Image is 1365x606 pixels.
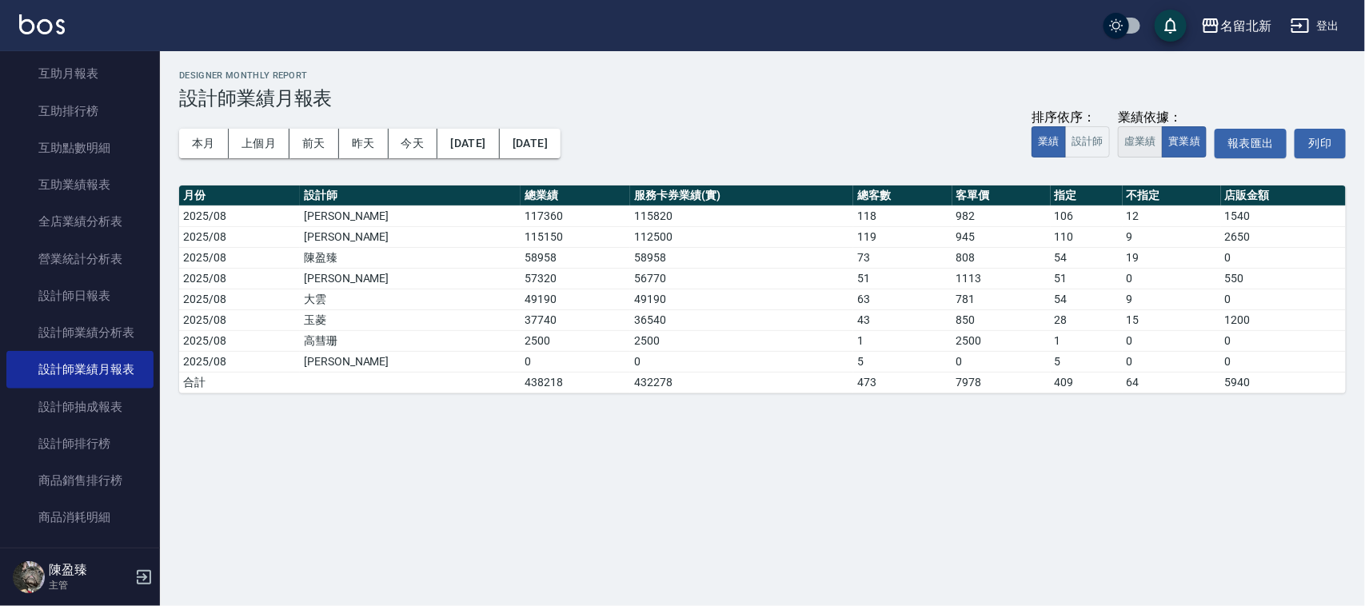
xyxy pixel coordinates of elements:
td: 2500 [521,330,630,351]
td: 12 [1123,205,1221,226]
td: 2650 [1221,226,1346,247]
td: 5 [853,351,952,372]
td: 110 [1051,226,1123,247]
h3: 設計師業績月報表 [179,87,1346,110]
td: 0 [1221,247,1346,268]
td: 54 [1051,289,1123,309]
td: 5940 [1221,372,1346,393]
p: 主管 [49,578,130,592]
td: 850 [952,309,1051,330]
td: 9 [1123,289,1221,309]
td: 陳盈臻 [300,247,521,268]
td: 1540 [1221,205,1346,226]
td: 0 [1221,330,1346,351]
a: 服務扣項明細表 [6,536,154,573]
td: [PERSON_NAME] [300,351,521,372]
td: 473 [853,372,952,393]
td: 982 [952,205,1051,226]
button: 虛業績 [1118,126,1163,157]
td: 112500 [630,226,853,247]
img: Logo [19,14,65,34]
button: 登出 [1284,11,1346,41]
table: a dense table [179,185,1346,393]
th: 客單價 [952,185,1051,206]
button: 今天 [389,129,438,158]
td: 2025/08 [179,330,300,351]
td: 0 [1221,289,1346,309]
a: 商品消耗明細 [6,499,154,536]
td: 0 [1123,268,1221,289]
th: 總客數 [853,185,952,206]
td: 合計 [179,372,300,393]
td: [PERSON_NAME] [300,205,521,226]
td: 51 [1051,268,1123,289]
td: 15 [1123,309,1221,330]
td: 49190 [630,289,853,309]
td: 808 [952,247,1051,268]
th: 服務卡券業績(實) [630,185,853,206]
div: 業績依據： [1118,110,1207,126]
td: 1113 [952,268,1051,289]
h5: 陳盈臻 [49,562,130,578]
td: 2025/08 [179,247,300,268]
td: 0 [1123,351,1221,372]
td: 106 [1051,205,1123,226]
button: 本月 [179,129,229,158]
th: 月份 [179,185,300,206]
h2: Designer Monthly Report [179,70,1346,81]
td: 118 [853,205,952,226]
a: 互助業績報表 [6,166,154,203]
td: 432278 [630,372,853,393]
a: 設計師抽成報表 [6,389,154,425]
td: 1 [1051,330,1123,351]
td: 2025/08 [179,205,300,226]
button: 名留北新 [1195,10,1278,42]
td: [PERSON_NAME] [300,226,521,247]
td: 49190 [521,289,630,309]
td: 37740 [521,309,630,330]
td: 大雲 [300,289,521,309]
td: 550 [1221,268,1346,289]
td: 115820 [630,205,853,226]
td: 117360 [521,205,630,226]
td: 28 [1051,309,1123,330]
td: 1 [853,330,952,351]
td: 9 [1123,226,1221,247]
a: 營業統計分析表 [6,241,154,277]
button: 列印 [1295,129,1346,158]
td: 409 [1051,372,1123,393]
a: 全店業績分析表 [6,203,154,240]
th: 設計師 [300,185,521,206]
td: 2025/08 [179,289,300,309]
td: 2500 [952,330,1051,351]
td: 43 [853,309,952,330]
td: 115150 [521,226,630,247]
div: 排序依序： [1032,110,1110,126]
th: 不指定 [1123,185,1221,206]
button: 設計師 [1065,126,1110,157]
td: 2025/08 [179,309,300,330]
td: 0 [952,351,1051,372]
td: 36540 [630,309,853,330]
td: 56770 [630,268,853,289]
button: 實業績 [1162,126,1207,157]
a: 商品銷售排行榜 [6,462,154,499]
td: 438218 [521,372,630,393]
button: [DATE] [437,129,499,158]
td: 63 [853,289,952,309]
img: Person [13,561,45,593]
td: 58958 [521,247,630,268]
a: 互助點數明細 [6,130,154,166]
td: 54 [1051,247,1123,268]
div: 名留北新 [1220,16,1271,36]
td: 119 [853,226,952,247]
td: 2025/08 [179,226,300,247]
td: 73 [853,247,952,268]
button: [DATE] [500,129,561,158]
button: 上個月 [229,129,289,158]
td: 64 [1123,372,1221,393]
button: 報表匯出 [1215,129,1287,158]
td: 7978 [952,372,1051,393]
td: 0 [1221,351,1346,372]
